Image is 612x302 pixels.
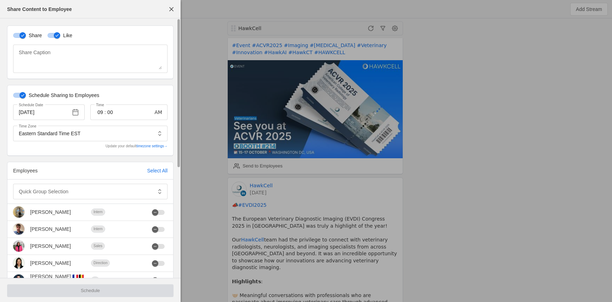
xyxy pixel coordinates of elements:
[13,257,24,269] img: cache
[30,226,71,233] div: [PERSON_NAME]
[30,243,71,250] div: [PERSON_NAME]
[13,206,24,218] img: cache
[96,108,104,116] input: Hours
[19,187,68,196] mat-label: Quick Group Selection
[60,32,72,39] label: Like
[26,92,99,99] label: Schedule Sharing to Employees
[30,273,85,287] div: [PERSON_NAME] 🇫🇷🇧🇪🇩🇪
[19,123,36,129] mat-label: Time Zone
[13,274,24,286] img: cache
[13,240,24,252] img: cache
[19,102,43,108] mat-label: Schedule Date
[96,102,104,108] mat-label: Time
[91,243,105,250] div: Sales
[30,209,71,216] div: [PERSON_NAME]
[13,168,38,173] span: Employees
[26,32,42,39] label: Share
[147,167,168,174] div: Select All
[30,260,71,267] div: [PERSON_NAME]
[91,226,105,233] div: Intern
[13,223,24,235] img: cache
[91,277,99,284] div: IA
[152,106,165,119] button: AM
[106,108,114,116] input: Minutes
[19,48,51,57] mat-label: Share Caption
[104,109,106,116] span: :
[7,6,72,13] div: Share Content to Employee
[91,260,110,267] div: Direction
[91,209,105,216] div: Intern
[153,127,166,140] button: Select Timezone
[14,143,168,150] div: Update your default
[136,144,168,148] a: timezone settings
[164,144,168,148] span: →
